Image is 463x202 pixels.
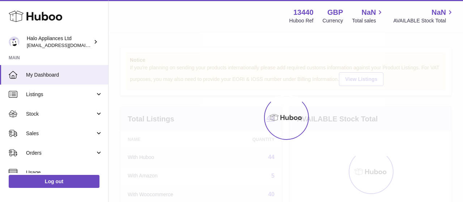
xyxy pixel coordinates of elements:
span: Total sales [352,17,384,24]
div: Currency [323,17,343,24]
span: NaN [361,8,376,17]
span: AVAILABLE Stock Total [393,17,454,24]
a: Log out [9,175,99,188]
span: Listings [26,91,95,98]
strong: 13440 [293,8,314,17]
span: NaN [432,8,446,17]
a: NaN AVAILABLE Stock Total [393,8,454,24]
span: Usage [26,169,103,176]
span: Orders [26,150,95,156]
span: Stock [26,111,95,117]
span: My Dashboard [26,72,103,78]
strong: GBP [327,8,343,17]
div: Huboo Ref [289,17,314,24]
span: Sales [26,130,95,137]
a: NaN Total sales [352,8,384,24]
span: [EMAIL_ADDRESS][DOMAIN_NAME] [27,42,106,48]
img: internalAdmin-13440@internal.huboo.com [9,36,20,47]
div: Halo Appliances Ltd [27,35,92,49]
